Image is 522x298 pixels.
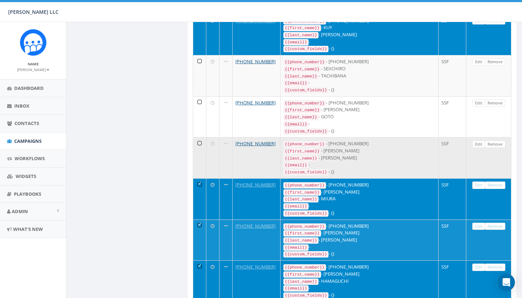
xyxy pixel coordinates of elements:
td: SSF [439,178,466,220]
div: - KUY [283,24,435,31]
code: {{email}} [283,203,309,210]
code: {{last_name}} [283,278,319,285]
div: - TACHIBANA [283,72,435,80]
code: {{phone_number}} [283,100,326,107]
span: [PERSON_NAME] LLC [8,9,59,15]
a: Edit [472,141,485,148]
code: {{phone_number}} [283,264,326,271]
div: - [283,38,435,45]
code: {{email}} [283,244,309,251]
a: [PHONE_NUMBER] [235,264,276,270]
div: - [PERSON_NAME] [283,189,435,196]
span: Widgets [16,173,36,179]
a: Remove [485,181,505,189]
div: - HAMAGUCHI [283,278,435,285]
div: - {} [283,86,435,93]
div: - [PHONE_NUMBER] [283,223,435,230]
a: [PERSON_NAME] [17,66,49,72]
div: - [PERSON_NAME] [283,147,435,155]
code: {{custom_fields}} [283,251,328,258]
a: [PHONE_NUMBER] [235,58,276,65]
span: Campaigns [14,138,42,144]
a: [PHONE_NUMBER] [235,181,276,188]
a: [PHONE_NUMBER] [235,99,276,106]
td: SSF [439,96,466,137]
div: - [PERSON_NAME] [283,229,435,237]
span: What's New [13,226,43,232]
code: {{email}} [283,121,309,128]
div: - [283,244,435,251]
div: - SEIICHIRO [283,65,435,72]
code: {{email}} [283,80,309,86]
code: {{first_name}} [283,66,321,72]
a: Edit [472,99,485,107]
div: - [283,79,435,86]
a: Remove [485,264,505,271]
a: Edit [472,264,485,271]
span: Workflows [15,155,45,162]
code: {{phone_number}} [283,182,326,189]
td: SSF [439,55,466,96]
div: - [PERSON_NAME] [283,31,435,38]
code: {{email}} [283,162,309,168]
div: - {} [283,168,435,175]
code: {{email}} [283,285,309,292]
code: {{email}} [283,39,309,45]
td: SSF [439,137,466,178]
a: Remove [485,141,505,148]
div: - [PHONE_NUMBER] [283,140,435,147]
div: - [PERSON_NAME] [283,271,435,278]
code: {{custom_fields}} [283,46,328,52]
td: SSF [439,14,466,55]
code: {{last_name}} [283,237,319,244]
div: - [283,285,435,292]
a: Remove [485,99,505,107]
div: - [PHONE_NUMBER] [283,264,435,271]
a: Edit [472,223,485,230]
span: Contacts [15,120,39,126]
code: {{first_name}} [283,148,321,155]
code: {{last_name}} [283,73,319,80]
div: - [PHONE_NUMBER] [283,58,435,65]
a: [PHONE_NUMBER] [235,223,276,229]
div: - {} [283,128,435,135]
code: {{phone_number}} [283,223,326,230]
img: Rally_Corp_Icon.png [20,29,47,56]
span: Dashboard [14,85,44,91]
div: - [283,161,435,168]
code: {{phone_number}} [283,141,326,147]
a: [PHONE_NUMBER] [235,17,276,24]
div: Open Intercom Messenger [498,274,515,291]
div: - [PERSON_NAME] [283,155,435,162]
code: {{custom_fields}} [283,87,328,93]
div: - [PERSON_NAME] [283,106,435,113]
code: {{last_name}} [283,114,319,120]
code: {{first_name}} [283,107,321,113]
span: Playbooks [14,191,41,197]
div: - MIURA [283,195,435,202]
a: [PHONE_NUMBER] [235,140,276,147]
td: SSF [439,220,466,261]
div: - {} [283,45,435,52]
code: {{first_name}} [283,271,321,278]
div: - {} [283,210,435,217]
a: Edit [472,181,485,189]
div: - GOTO [283,113,435,120]
span: Admin [12,208,28,215]
div: - [PERSON_NAME] [283,237,435,244]
code: {{first_name}} [283,189,321,196]
small: [PERSON_NAME] [17,67,49,72]
code: {{first_name}} [283,230,321,237]
code: {{last_name}} [283,155,319,162]
div: - [PHONE_NUMBER] [283,99,435,107]
code: {{last_name}} [283,32,319,38]
code: {{phone_number}} [283,59,326,65]
span: Inbox [14,103,29,109]
div: - {} [283,250,435,258]
code: {{custom_fields}} [283,128,328,135]
a: Remove [485,223,505,230]
code: {{first_name}} [283,25,321,31]
code: {{custom_fields}} [283,210,328,217]
div: - [PHONE_NUMBER] [283,181,435,189]
code: {{last_name}} [283,196,319,202]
